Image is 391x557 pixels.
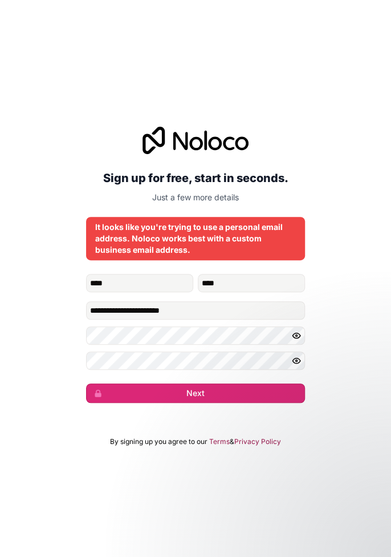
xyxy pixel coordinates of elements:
[209,437,230,446] a: Terms
[86,274,193,292] input: given-name
[86,326,305,345] input: Password
[163,471,391,551] iframe: Intercom notifications message
[86,301,305,320] input: Email address
[86,168,305,188] h2: Sign up for free, start in seconds.
[86,192,305,203] p: Just a few more details
[86,352,305,370] input: Confirm password
[234,437,281,446] a: Privacy Policy
[86,384,305,403] button: Next
[95,221,296,256] div: It looks like you're trying to use a personal email address. Noloco works best with a custom busi...
[198,274,305,292] input: family-name
[110,437,207,446] span: By signing up you agree to our
[230,437,234,446] span: &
